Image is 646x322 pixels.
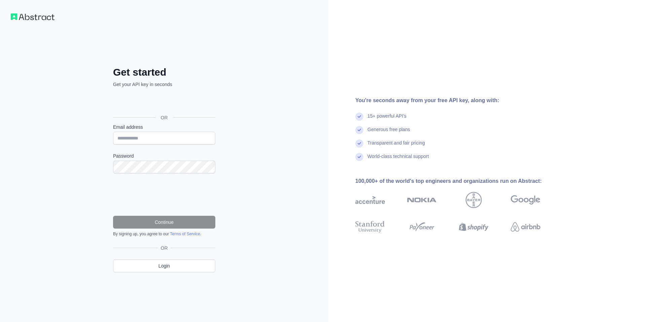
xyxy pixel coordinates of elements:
[113,81,215,88] p: Get your API key in seconds
[113,66,215,78] h2: Get started
[113,153,215,159] label: Password
[113,182,215,208] iframe: reCAPTCHA
[367,139,425,153] div: Transparent and fair pricing
[355,153,363,161] img: check mark
[355,139,363,148] img: check mark
[367,126,410,139] div: Generous free plans
[407,219,437,234] img: payoneer
[511,219,540,234] img: airbnb
[355,126,363,134] img: check mark
[113,124,215,130] label: Email address
[113,231,215,237] div: By signing up, you agree to our .
[466,192,482,208] img: bayer
[113,259,215,272] a: Login
[113,216,215,229] button: Continue
[367,113,406,126] div: 15+ powerful API's
[407,192,437,208] img: nokia
[355,219,385,234] img: stanford university
[355,192,385,208] img: accenture
[110,95,217,110] iframe: زر تسجيل الدخول باستخدام حساب Google
[158,245,171,251] span: OR
[170,232,200,236] a: Terms of Service
[367,153,429,166] div: World-class technical support
[355,177,562,185] div: 100,000+ of the world's top engineers and organizations run on Abstract:
[459,219,489,234] img: shopify
[511,192,540,208] img: google
[355,113,363,121] img: check mark
[155,114,173,121] span: OR
[11,13,55,20] img: Workflow
[355,96,562,105] div: You're seconds away from your free API key, along with:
